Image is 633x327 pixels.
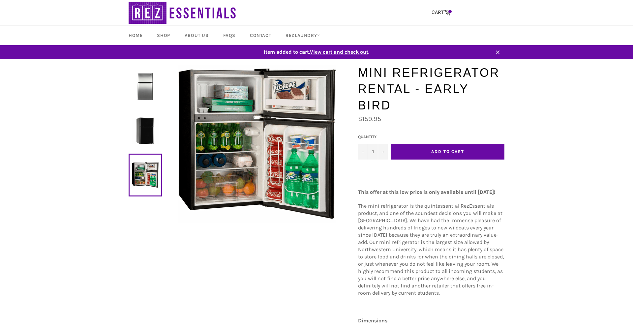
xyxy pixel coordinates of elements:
[132,117,159,144] img: Mini Refrigerator Rental - Early Bird
[378,144,388,160] button: Increase quantity
[358,189,496,195] strong: This offer at this low price is only available until [DATE]!
[122,48,511,56] span: Item added to cart. .
[358,203,504,296] span: The mini refrigerator is the quintessential RezEssentials product, and one of the soundest decisi...
[122,26,149,45] a: Home
[150,26,176,45] a: Shop
[178,26,215,45] a: About Us
[279,26,326,45] a: RezLaundry
[310,49,368,55] span: View cart and check out
[178,65,336,223] img: Mini Refrigerator Rental - Early Bird
[217,26,242,45] a: FAQs
[358,134,388,140] label: Quantity
[358,65,504,114] h1: Mini Refrigerator Rental - Early Bird
[358,115,381,123] span: $159.95
[358,317,387,324] strong: Dimensions
[358,144,368,160] button: Decrease quantity
[122,45,511,59] a: Item added to cart.View cart and check out.
[243,26,278,45] a: Contact
[431,149,464,154] span: Add to Cart
[391,144,504,160] button: Add to Cart
[132,73,159,100] img: Mini Refrigerator Rental - Early Bird
[428,6,454,19] a: CART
